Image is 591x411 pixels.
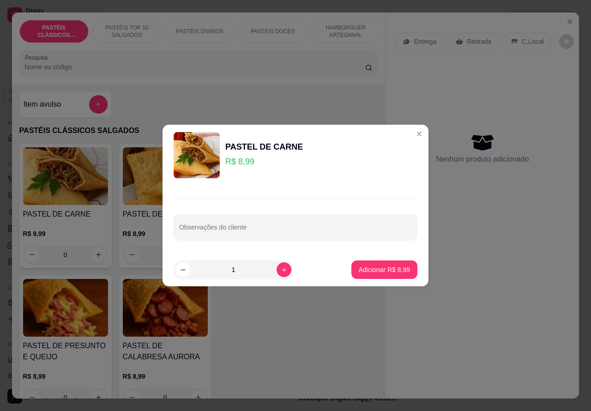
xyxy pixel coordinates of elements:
[174,132,220,178] img: product-image
[225,140,303,153] div: PASTEL DE CARNE
[225,155,303,168] p: R$ 8,99
[359,265,410,274] p: Adicionar R$ 8,99
[175,262,190,277] button: decrease-product-quantity
[277,262,291,277] button: increase-product-quantity
[351,260,417,279] button: Adicionar R$ 8,99
[412,127,427,141] button: Close
[179,226,412,236] input: Observações do cliente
